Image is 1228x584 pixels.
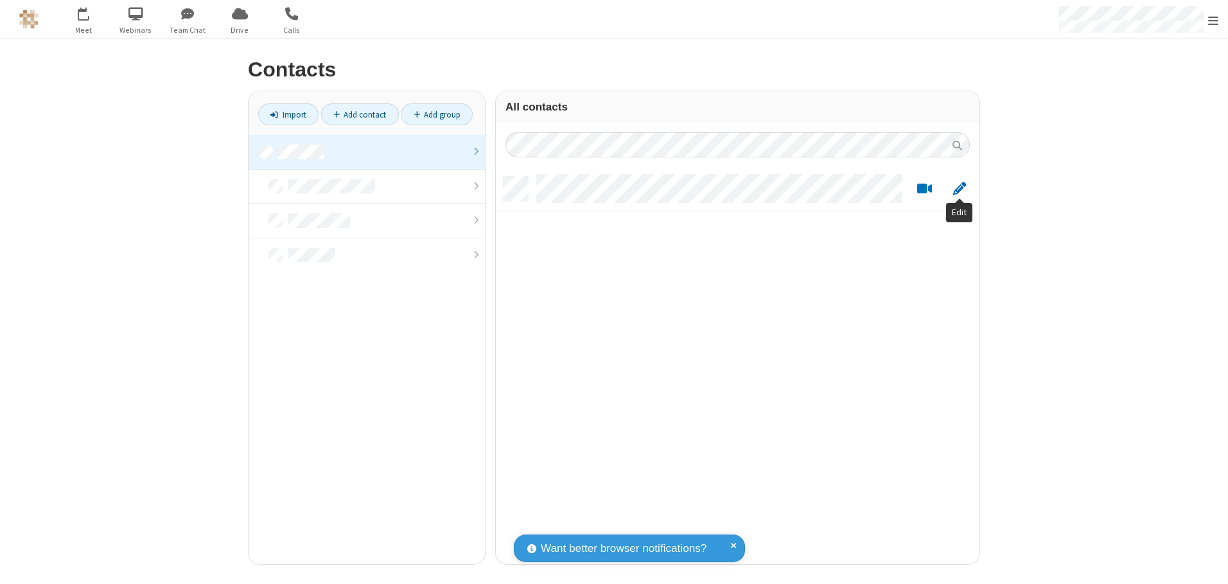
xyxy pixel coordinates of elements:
[87,7,95,17] div: 4
[164,24,212,36] span: Team Chat
[541,540,706,557] span: Want better browser notifications?
[505,101,970,113] h3: All contacts
[216,24,264,36] span: Drive
[947,181,972,197] button: Edit
[268,24,316,36] span: Calls
[248,58,980,81] h2: Contacts
[321,103,399,125] a: Add contact
[912,181,937,197] button: Start a video meeting
[112,24,160,36] span: Webinars
[496,167,979,564] div: grid
[60,24,108,36] span: Meet
[19,10,39,29] img: QA Selenium DO NOT DELETE OR CHANGE
[401,103,473,125] a: Add group
[258,103,319,125] a: Import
